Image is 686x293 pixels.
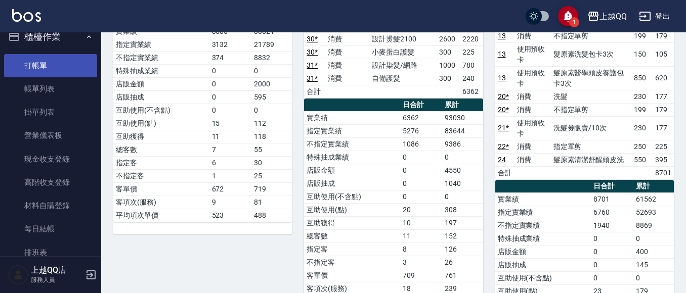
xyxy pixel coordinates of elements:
[209,51,252,64] td: 374
[653,42,674,66] td: 105
[442,269,483,282] td: 761
[209,104,252,117] td: 0
[591,192,633,206] td: 8701
[304,177,400,190] td: 店販抽成
[369,59,437,72] td: 設計染髮/網路
[325,59,369,72] td: 消費
[4,101,97,124] a: 掛單列表
[304,203,400,216] td: 互助使用(點)
[551,153,632,166] td: 髮原素清潔舒醒頭皮洗
[653,166,674,179] td: 8701
[113,51,209,64] td: 不指定實業績
[4,171,97,194] a: 高階收支登錄
[633,180,674,193] th: 累計
[325,32,369,45] td: 消費
[442,164,483,177] td: 4550
[369,45,437,59] td: 小麥蛋白護髮
[442,229,483,242] td: 152
[653,140,674,153] td: 225
[304,151,400,164] td: 特殊抽成業績
[633,258,674,271] td: 145
[442,190,483,203] td: 0
[514,103,551,116] td: 消費
[304,242,400,256] td: 指定客
[591,258,633,271] td: 0
[4,77,97,101] a: 帳單列表
[442,203,483,216] td: 308
[631,66,653,90] td: 850
[495,206,591,219] td: 指定實業績
[209,90,252,104] td: 0
[8,265,28,285] img: Person
[304,190,400,203] td: 互助使用(不含點)
[113,169,209,182] td: 不指定客
[442,242,483,256] td: 126
[209,196,252,209] td: 9
[113,130,209,143] td: 互助獲得
[113,143,209,156] td: 總客數
[635,7,674,26] button: 登出
[514,42,551,66] td: 使用預收卡
[4,124,97,147] a: 營業儀表板
[631,29,653,42] td: 199
[460,32,483,45] td: 2220
[591,271,633,284] td: 0
[113,12,292,222] table: a dense table
[591,245,633,258] td: 0
[251,130,292,143] td: 118
[569,17,579,27] span: 1
[209,64,252,77] td: 0
[514,29,551,42] td: 消費
[591,232,633,245] td: 0
[31,275,82,284] p: 服務人員
[631,42,653,66] td: 150
[437,32,460,45] td: 2600
[633,271,674,284] td: 0
[442,151,483,164] td: 0
[325,72,369,85] td: 消費
[113,209,209,222] td: 平均項次單價
[437,72,460,85] td: 300
[551,90,632,103] td: 洗髮
[551,140,632,153] td: 指定單剪
[460,85,483,98] td: 6362
[251,196,292,209] td: 81
[113,64,209,77] td: 特殊抽成業績
[400,151,443,164] td: 0
[558,6,578,26] button: save
[251,156,292,169] td: 30
[551,29,632,42] td: 不指定單剪
[209,209,252,222] td: 523
[209,169,252,182] td: 1
[653,116,674,140] td: 177
[442,99,483,112] th: 累計
[304,124,400,137] td: 指定實業績
[631,116,653,140] td: 230
[437,45,460,59] td: 300
[514,140,551,153] td: 消費
[653,29,674,42] td: 179
[599,10,627,23] div: 上越QQ
[633,245,674,258] td: 400
[304,137,400,151] td: 不指定實業績
[251,104,292,117] td: 0
[442,124,483,137] td: 83644
[442,111,483,124] td: 93030
[12,9,41,22] img: Logo
[460,45,483,59] td: 225
[442,256,483,269] td: 26
[209,117,252,130] td: 15
[251,143,292,156] td: 55
[400,111,443,124] td: 6362
[437,59,460,72] td: 1000
[209,38,252,51] td: 3132
[514,90,551,103] td: 消費
[400,229,443,242] td: 11
[251,90,292,104] td: 595
[551,116,632,140] td: 洗髮券販賣/10次
[442,177,483,190] td: 1040
[251,117,292,130] td: 112
[551,103,632,116] td: 不指定單剪
[460,59,483,72] td: 780
[113,38,209,51] td: 指定實業績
